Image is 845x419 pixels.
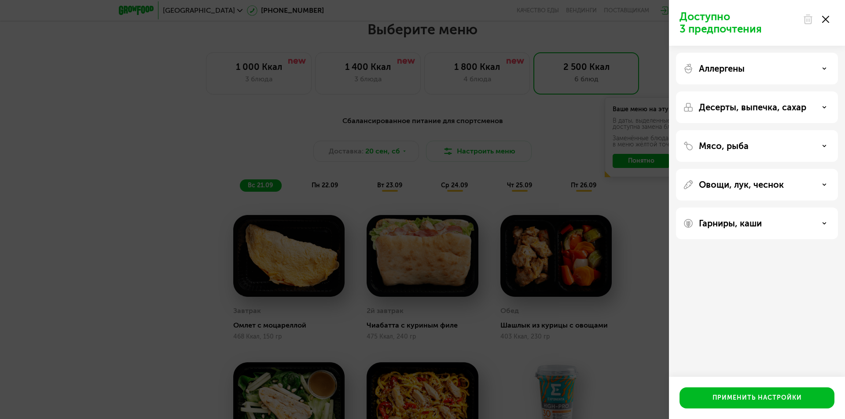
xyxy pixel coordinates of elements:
button: Применить настройки [680,387,834,408]
div: Применить настройки [713,393,802,402]
p: Доступно 3 предпочтения [680,11,797,35]
p: Гарниры, каши [699,218,762,229]
p: Аллергены [699,63,745,74]
p: Десерты, выпечка, сахар [699,102,806,113]
p: Овощи, лук, чеснок [699,179,784,190]
p: Мясо, рыба [699,141,749,151]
